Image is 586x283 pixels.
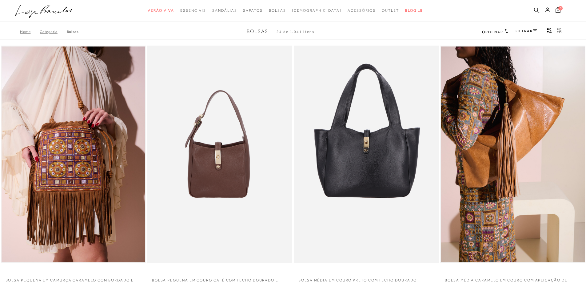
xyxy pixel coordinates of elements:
[294,46,438,262] img: BOLSA MÉDIA EM COURO PRETO COM FECHO DOURADO
[2,46,145,262] a: BOLSA PEQUENA EM CAMURÇA CARAMELO COM BORDADO E FRANJAS BOLSA PEQUENA EM CAMURÇA CARAMELO COM BOR...
[67,30,79,34] a: Bolsas
[247,29,268,34] span: Bolsas
[294,274,439,283] a: BOLSA MÉDIA EM COURO PRETO COM FECHO DOURADO
[516,29,537,33] a: FILTRAR
[292,5,341,16] a: noSubCategoriesText
[212,8,237,13] span: Sandálias
[180,8,206,13] span: Essenciais
[382,8,399,13] span: Outlet
[148,46,292,262] a: BOLSA PEQUENA EM COURO CAFÉ COM FECHO DOURADO E ALÇA REGULÁVEL BOLSA PEQUENA EM COURO CAFÉ COM FE...
[2,46,145,262] img: BOLSA PEQUENA EM CAMURÇA CARAMELO COM BORDADO E FRANJAS
[148,8,174,13] span: Verão Viva
[348,5,376,16] a: noSubCategoriesText
[348,8,376,13] span: Acessórios
[405,5,423,16] a: BLOG LB
[269,5,286,16] a: noSubCategoriesText
[294,46,438,262] a: BOLSA MÉDIA EM COURO PRETO COM FECHO DOURADO BOLSA MÉDIA EM COURO PRETO COM FECHO DOURADO
[277,30,315,34] span: 24 de 1.041 itens
[148,46,292,262] img: BOLSA PEQUENA EM COURO CAFÉ COM FECHO DOURADO E ALÇA REGULÁVEL
[148,5,174,16] a: noSubCategoriesText
[292,8,341,13] span: [DEMOGRAPHIC_DATA]
[20,30,40,34] a: Home
[405,8,423,13] span: BLOG LB
[441,46,584,262] img: BOLSA MÉDIA CARAMELO EM COURO COM APLICAÇÃO DE FRANJAS E ALÇA TRAMADA
[382,5,399,16] a: noSubCategoriesText
[212,5,237,16] a: noSubCategoriesText
[269,8,286,13] span: Bolsas
[558,6,563,10] span: 0
[40,30,66,34] a: Categoria
[180,5,206,16] a: noSubCategoriesText
[545,28,554,36] button: Mostrar 4 produtos por linha
[441,46,584,262] a: BOLSA MÉDIA CARAMELO EM COURO COM APLICAÇÃO DE FRANJAS E ALÇA TRAMADA BOLSA MÉDIA CARAMELO EM COU...
[482,30,503,34] span: Ordenar
[243,8,262,13] span: Sapatos
[555,28,564,36] button: gridText6Desc
[554,7,562,15] button: 0
[243,5,262,16] a: noSubCategoriesText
